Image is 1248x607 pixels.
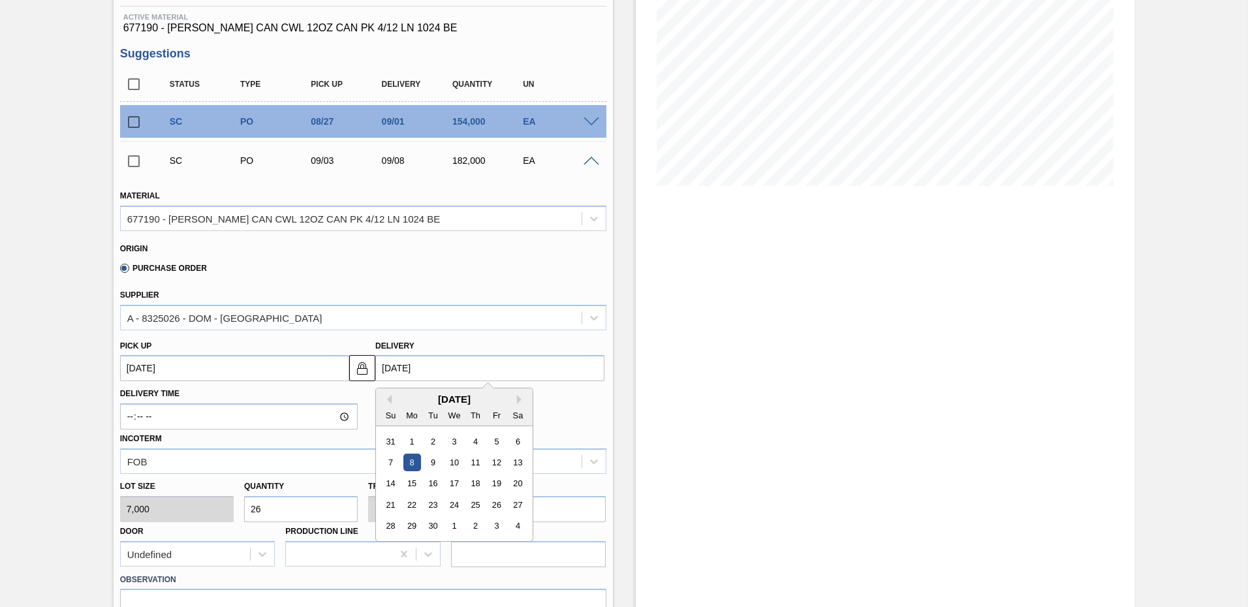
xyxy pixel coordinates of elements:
div: Choose Wednesday, October 1st, 2025 [446,518,463,535]
label: Production Line [285,527,358,536]
div: 09/08/2025 [379,155,458,166]
span: Active Material [123,13,603,21]
div: Choose Monday, September 22nd, 2025 [403,496,421,514]
div: EA [520,116,599,127]
div: Purchase order [237,116,316,127]
div: Choose Friday, September 26th, 2025 [488,496,505,514]
div: 09/01/2025 [379,116,458,127]
div: Fr [488,407,505,424]
div: Choose Thursday, October 2nd, 2025 [467,518,484,535]
div: Choose Thursday, September 18th, 2025 [467,475,484,493]
div: Undefined [127,548,172,559]
div: Type [237,80,316,89]
div: Choose Friday, October 3rd, 2025 [488,518,505,535]
div: EA [520,155,599,166]
button: Previous Month [382,395,392,404]
div: Choose Sunday, September 28th, 2025 [382,518,399,535]
div: Quantity [449,80,528,89]
label: Supplier [120,290,159,300]
div: Choose Saturday, September 20th, 2025 [509,475,527,493]
div: 677190 - [PERSON_NAME] CAN CWL 12OZ CAN PK 4/12 LN 1024 BE [127,213,441,224]
div: Choose Wednesday, September 17th, 2025 [446,475,463,493]
div: 08/27/2025 [307,116,386,127]
label: Pick up [120,341,152,350]
div: Choose Saturday, September 6th, 2025 [509,433,527,450]
div: Choose Sunday, September 21st, 2025 [382,496,399,514]
div: Delivery [379,80,458,89]
div: Choose Wednesday, September 10th, 2025 [446,454,463,471]
div: Choose Tuesday, September 9th, 2025 [424,454,442,471]
div: Choose Monday, September 15th, 2025 [403,475,421,493]
h3: Suggestions [120,47,606,61]
div: Choose Sunday, August 31st, 2025 [382,433,399,450]
div: Status [166,80,245,89]
div: Purchase order [237,155,316,166]
input: mm/dd/yyyy [375,355,604,381]
div: Th [467,407,484,424]
div: Choose Tuesday, September 2nd, 2025 [424,433,442,450]
label: Origin [120,244,148,253]
div: 09/03/2025 [307,155,386,166]
div: Choose Wednesday, September 3rd, 2025 [446,433,463,450]
div: Choose Thursday, September 11th, 2025 [467,454,484,471]
button: Next Month [517,395,526,404]
div: Choose Saturday, October 4th, 2025 [509,518,527,535]
label: Purchase Order [120,264,207,273]
div: Pick up [307,80,386,89]
div: Choose Friday, September 5th, 2025 [488,433,505,450]
div: Choose Friday, September 12th, 2025 [488,454,505,471]
div: Choose Monday, September 29th, 2025 [403,518,421,535]
div: Choose Wednesday, September 24th, 2025 [446,496,463,514]
label: Door [120,527,144,536]
div: Choose Thursday, September 25th, 2025 [467,496,484,514]
div: month 2025-09 [380,431,528,537]
label: Trucks [368,482,401,491]
div: Choose Monday, September 1st, 2025 [403,433,421,450]
div: Choose Tuesday, September 16th, 2025 [424,475,442,493]
div: FOB [127,456,148,467]
div: Mo [403,407,421,424]
label: Incoterm [120,434,162,443]
label: Quantity [244,482,284,491]
div: 154,000 [449,116,528,127]
input: mm/dd/yyyy [120,355,349,381]
label: Lot size [120,477,234,496]
span: 677190 - [PERSON_NAME] CAN CWL 12OZ CAN PK 4/12 LN 1024 BE [123,22,603,34]
button: locked [349,355,375,381]
div: Choose Friday, September 19th, 2025 [488,475,505,493]
div: Suggestion Created [166,155,245,166]
div: Choose Monday, September 8th, 2025 [403,454,421,471]
label: Material [120,191,160,200]
label: Observation [120,570,606,589]
div: Choose Saturday, September 27th, 2025 [509,496,527,514]
div: [DATE] [376,394,533,405]
div: Sa [509,407,527,424]
div: Choose Tuesday, September 23rd, 2025 [424,496,442,514]
div: Choose Tuesday, September 30th, 2025 [424,518,442,535]
div: We [446,407,463,424]
div: Choose Sunday, September 7th, 2025 [382,454,399,471]
div: Choose Sunday, September 14th, 2025 [382,475,399,493]
div: Suggestion Created [166,116,245,127]
label: Delivery [375,341,414,350]
img: locked [354,360,370,376]
div: A - 8325026 - DOM - [GEOGRAPHIC_DATA] [127,312,322,323]
div: UN [520,80,599,89]
div: Choose Saturday, September 13th, 2025 [509,454,527,471]
div: Choose Thursday, September 4th, 2025 [467,433,484,450]
label: Delivery Time [120,384,358,403]
div: Tu [424,407,442,424]
div: Su [382,407,399,424]
div: 182,000 [449,155,528,166]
